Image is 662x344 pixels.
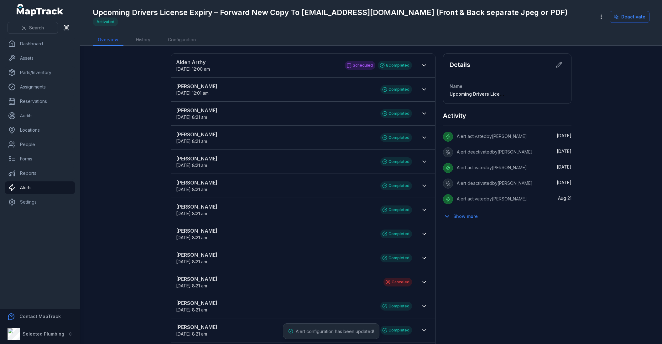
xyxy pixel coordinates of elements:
time: 10/1/2025, 7:49:21 AM [557,180,571,185]
strong: [PERSON_NAME] [176,107,374,114]
div: Completed [380,133,412,142]
time: 9/11/2025, 8:21:00 AM [176,187,207,192]
div: Completed [380,181,412,190]
time: 10/1/2025, 7:52:47 AM [557,133,571,138]
div: Completed [380,157,412,166]
div: Completed [380,254,412,262]
time: 9/11/2025, 8:21:00 AM [176,139,207,144]
span: [DATE] 8:21 am [176,283,207,288]
a: Assets [5,52,75,64]
strong: [PERSON_NAME] [176,227,374,235]
div: Completed [380,326,412,335]
time: 9/22/2025, 12:01:00 AM [176,90,209,96]
span: [DATE] 8:21 am [176,307,207,312]
span: Alert deactivated by [PERSON_NAME] [457,149,533,154]
button: Search [8,22,58,34]
a: Dashboard [5,38,75,50]
a: [PERSON_NAME][DATE] 8:21 am [176,107,374,120]
strong: [PERSON_NAME] [176,131,374,138]
a: Alerts [5,181,75,194]
time: 9/11/2025, 8:21:00 AM [176,235,207,240]
span: [DATE] 8:21 am [176,259,207,264]
time: 10/3/2025, 12:00:00 AM [176,66,210,72]
div: Scheduled [345,61,375,70]
a: Parts/Inventory [5,66,75,79]
strong: [PERSON_NAME] [176,155,374,162]
strong: [PERSON_NAME] [176,203,374,210]
a: Settings [5,196,75,208]
span: [DATE] [557,149,571,154]
span: [DATE] [557,180,571,185]
a: [PERSON_NAME][DATE] 8:21 am [176,323,374,337]
span: Alert activated by [PERSON_NAME] [457,196,527,201]
strong: [PERSON_NAME] [176,275,377,283]
time: 10/1/2025, 7:52:36 AM [557,149,571,154]
a: Locations [5,124,75,136]
span: Alert configuration has been updated! [296,329,374,334]
strong: [PERSON_NAME] [176,251,374,259]
a: Reservations [5,95,75,108]
div: Completed [380,109,412,118]
a: [PERSON_NAME][DATE] 8:21 am [176,179,374,193]
span: [DATE] 8:21 am [176,139,207,144]
h2: Details [450,60,470,69]
span: Alert activated by [PERSON_NAME] [457,134,527,139]
span: Alert deactivated by [PERSON_NAME] [457,180,533,186]
a: [PERSON_NAME][DATE] 12:01 am [176,83,374,96]
a: MapTrack [17,4,64,16]
span: [DATE] [557,164,571,169]
a: [PERSON_NAME][DATE] 8:21 am [176,227,374,241]
button: Show more [443,210,482,223]
span: [DATE] 8:21 am [176,114,207,120]
h1: Upcoming Drivers License Expiry – Forward New Copy To [EMAIL_ADDRESS][DOMAIN_NAME] (Front & Back ... [93,8,568,18]
span: [DATE] 12:01 am [176,90,209,96]
a: [PERSON_NAME][DATE] 8:21 am [176,299,374,313]
button: Deactivate [610,11,649,23]
a: Reports [5,167,75,180]
time: 8/21/2025, 8:18:38 AM [558,195,571,201]
span: [DATE] 8:21 am [176,163,207,168]
a: [PERSON_NAME][DATE] 8:21 am [176,131,374,144]
a: [PERSON_NAME][DATE] 8:21 am [176,251,374,265]
h2: Activity [443,111,466,120]
time: 9/11/2025, 8:21:00 AM [176,114,207,120]
strong: [PERSON_NAME] [176,179,374,186]
a: Configuration [163,34,201,46]
span: [DATE] 8:21 am [176,187,207,192]
span: [DATE] 8:21 am [176,235,207,240]
a: [PERSON_NAME][DATE] 8:21 am [176,275,377,289]
time: 9/11/2025, 8:21:00 AM [176,283,207,288]
span: Name [450,83,462,89]
div: Completed [380,85,412,94]
time: 10/1/2025, 7:49:29 AM [557,164,571,169]
a: History [131,34,155,46]
strong: [PERSON_NAME] [176,323,374,331]
span: Alert activated by [PERSON_NAME] [457,165,527,170]
span: [DATE] 8:21 am [176,211,207,216]
strong: [PERSON_NAME] [176,299,374,307]
time: 9/11/2025, 8:21:00 AM [176,163,207,168]
div: Canceled [383,278,412,286]
div: Completed [380,230,412,238]
strong: Contact MapTrack [19,314,61,319]
strong: Selected Plumbing [23,331,64,336]
span: [DATE] [557,133,571,138]
a: [PERSON_NAME][DATE] 8:21 am [176,155,374,169]
a: Overview [93,34,123,46]
span: Search [29,25,44,31]
time: 9/11/2025, 8:21:00 AM [176,211,207,216]
a: People [5,138,75,151]
span: [DATE] 8:21 am [176,331,207,336]
a: Assignments [5,81,75,93]
time: 9/11/2025, 8:21:00 AM [176,331,207,336]
strong: [PERSON_NAME] [176,83,374,90]
div: Completed [380,302,412,311]
time: 9/11/2025, 8:21:00 AM [176,307,207,312]
a: [PERSON_NAME][DATE] 8:21 am [176,203,374,217]
span: Aug 21 [558,195,571,201]
div: Activated [93,18,118,26]
strong: Aiden Arthy [176,58,338,66]
a: Forms [5,153,75,165]
span: [DATE] 12:00 am [176,66,210,72]
div: Completed [380,205,412,214]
